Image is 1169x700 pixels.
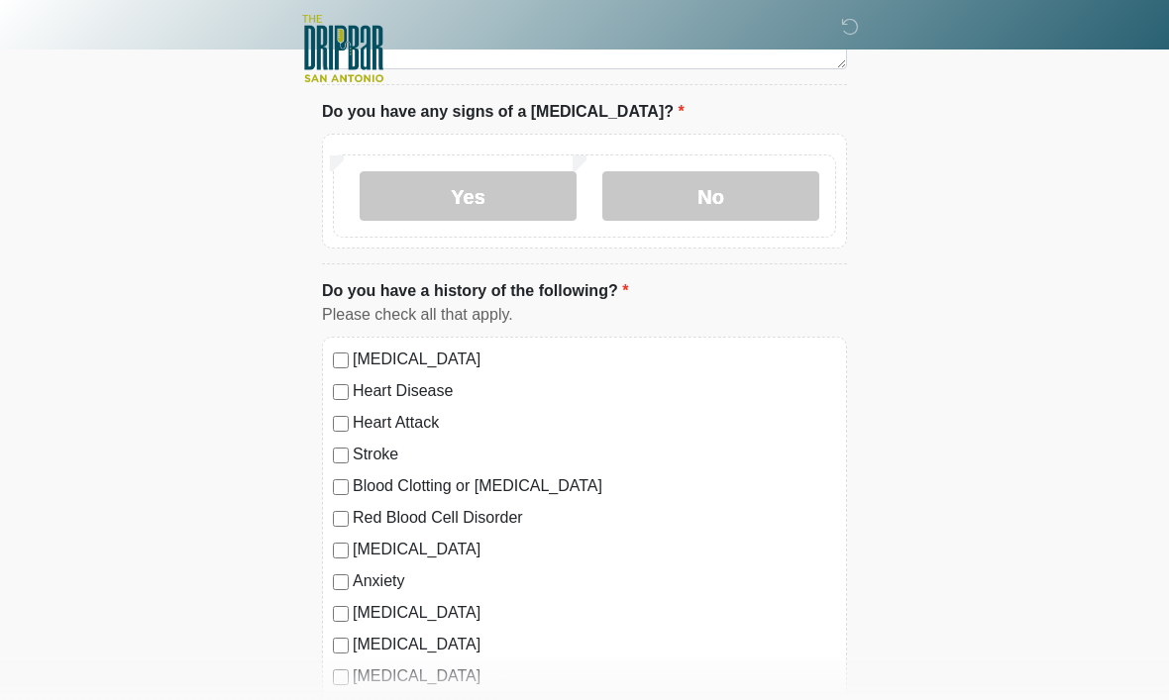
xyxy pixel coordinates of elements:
[333,543,349,558] input: [MEDICAL_DATA]
[353,474,836,498] label: Blood Clotting or [MEDICAL_DATA]
[333,416,349,432] input: Heart Attack
[353,443,836,466] label: Stroke
[322,100,685,124] label: Do you have any signs of a [MEDICAL_DATA]?
[322,303,847,327] div: Please check all that apply.
[353,411,836,435] label: Heart Attack
[353,348,836,371] label: [MEDICAL_DATA]
[353,379,836,403] label: Heart Disease
[360,171,577,221] label: Yes
[333,669,349,685] input: [MEDICAL_DATA]
[333,511,349,527] input: Red Blood Cell Disorder
[353,569,836,593] label: Anxiety
[353,633,836,656] label: [MEDICAL_DATA]
[333,606,349,622] input: [MEDICAL_DATA]
[353,664,836,688] label: [MEDICAL_DATA]
[333,384,349,400] input: Heart Disease
[333,638,349,653] input: [MEDICAL_DATA]
[333,448,349,463] input: Stroke
[333,352,349,368] input: [MEDICAL_DATA]
[353,538,836,561] label: [MEDICAL_DATA]
[353,601,836,625] label: [MEDICAL_DATA]
[322,279,628,303] label: Do you have a history of the following?
[353,506,836,530] label: Red Blood Cell Disorder
[302,15,383,84] img: The DRIPBaR - San Antonio Fossil Creek Logo
[333,479,349,495] input: Blood Clotting or [MEDICAL_DATA]
[333,574,349,590] input: Anxiety
[602,171,819,221] label: No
